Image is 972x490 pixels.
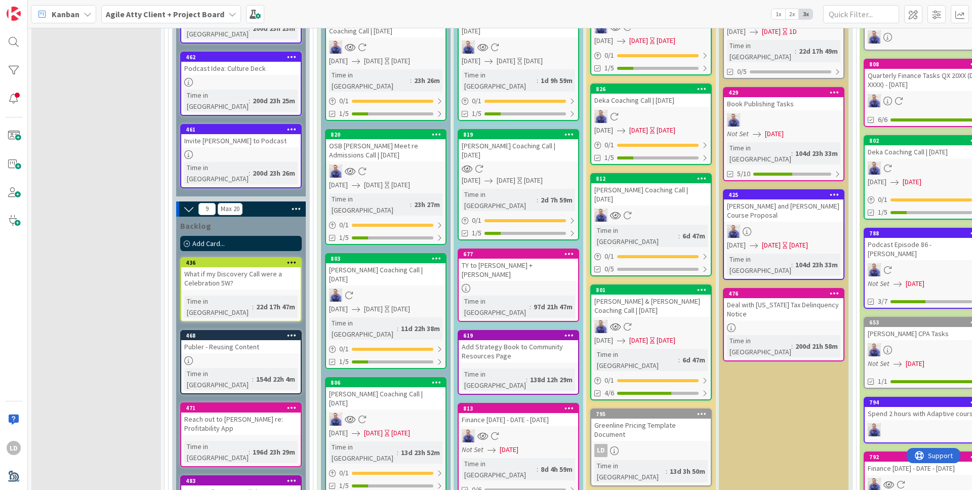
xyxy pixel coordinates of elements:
span: Support [21,2,46,14]
div: 461 [181,125,301,134]
div: Time in [GEOGRAPHIC_DATA] [184,162,249,184]
div: Time in [GEOGRAPHIC_DATA] [727,142,791,165]
div: 820 [326,130,445,139]
span: [DATE] [594,125,613,136]
div: 461Invite [PERSON_NAME] to Podcast [181,125,301,147]
span: [DATE] [868,177,886,187]
div: 6d 47m [680,354,708,365]
img: JG [727,225,740,238]
div: 471 [181,403,301,413]
span: 0/5 [737,66,747,77]
div: OSB [PERSON_NAME] Meet re Admissions Call | [DATE] [326,139,445,161]
div: 677 [459,250,578,259]
a: 677TY to [PERSON_NAME] + [PERSON_NAME]Time in [GEOGRAPHIC_DATA]:97d 21h 47m [458,249,579,322]
div: 801 [591,285,711,295]
div: JG [459,40,578,54]
div: 813 [463,405,578,412]
span: [DATE] [727,26,746,37]
div: Podcast Idea: Culture Deck [181,62,301,75]
img: JG [329,165,342,178]
div: [DATE] [657,335,675,346]
span: : [791,259,793,270]
a: 826Deka Coaching Call | [DATE]JG[DATE][DATE][DATE]0/11/5 [590,84,712,165]
span: [DATE] [364,304,383,314]
div: 104d 23h 33m [793,148,840,159]
div: [DATE] [789,240,808,251]
span: 1/5 [339,232,349,243]
span: [DATE] [765,129,784,139]
img: JG [594,320,607,333]
span: [DATE] [594,335,613,346]
span: : [537,75,538,86]
div: 476 [728,290,843,297]
div: Time in [GEOGRAPHIC_DATA] [329,193,410,216]
span: 1/5 [339,356,349,367]
div: 0/1 [591,374,711,387]
img: JG [868,94,881,107]
div: JG [591,209,711,222]
div: [DATE] [524,175,543,186]
div: Invite [PERSON_NAME] to Podcast [181,134,301,147]
span: 1/5 [472,228,481,238]
span: : [397,323,398,334]
div: 1d 9h 59m [538,75,575,86]
span: 0 / 1 [604,375,614,386]
div: Time in [GEOGRAPHIC_DATA] [462,369,526,391]
div: 425[PERSON_NAME] and [PERSON_NAME] Course Proposal [724,190,843,222]
div: 801 [596,287,711,294]
img: JG [727,113,740,127]
span: 0/5 [604,264,614,274]
span: [DATE] [629,335,648,346]
img: JG [594,110,607,123]
div: Time in [GEOGRAPHIC_DATA] [462,189,537,211]
div: 820 [331,131,445,138]
div: 22d 17h 49m [796,46,840,57]
div: 462 [186,54,301,61]
span: 0 / 1 [472,215,481,226]
span: : [530,301,531,312]
span: 0 / 1 [339,220,349,230]
a: 429Book Publishing TasksJGNot Set[DATE]Time in [GEOGRAPHIC_DATA]:104d 23h 33m5/10 [723,87,844,181]
span: [DATE] [364,56,383,66]
i: Not Set [868,359,889,368]
div: [PERSON_NAME] Coaching Call | [DATE] [326,387,445,410]
div: 462Podcast Idea: Culture Deck [181,53,301,75]
div: Time in [GEOGRAPHIC_DATA] [462,69,537,92]
span: [DATE] [727,240,746,251]
a: 461Invite [PERSON_NAME] to PodcastTime in [GEOGRAPHIC_DATA]:200d 23h 26m [180,124,302,188]
img: Visit kanbanzone.com [7,7,21,21]
div: 812[PERSON_NAME] Coaching Call | [DATE] [591,174,711,206]
div: Time in [GEOGRAPHIC_DATA] [329,69,410,92]
div: [DATE] [391,428,410,438]
div: 619 [459,331,578,340]
i: Not Set [727,129,749,138]
div: 104d 23h 33m [793,259,840,270]
a: 471Reach out to [PERSON_NAME] re: Profitability AppTime in [GEOGRAPHIC_DATA]:196d 23h 29m [180,402,302,467]
div: 803[PERSON_NAME] Coaching Call | [DATE] [326,254,445,285]
div: 619Add Strategy Book to Community Resources Page [459,331,578,362]
div: 22d 17h 47m [254,301,298,312]
div: 461 [186,126,301,133]
div: 425 [724,190,843,199]
div: [PERSON_NAME] Coaching Call | [DATE] [591,183,711,206]
div: Time in [GEOGRAPHIC_DATA] [594,225,678,247]
div: 826Deka Coaching Call | [DATE] [591,85,711,107]
div: Greenline Pricing Template Document [591,419,711,441]
div: 429 [728,89,843,96]
span: [DATE] [462,175,480,186]
div: LD [591,444,711,457]
a: 803[PERSON_NAME] Coaching Call | [DATE]JG[DATE][DATE][DATE]Time in [GEOGRAPHIC_DATA]:11d 22h 38m0... [325,253,447,369]
div: Time in [GEOGRAPHIC_DATA] [184,90,249,112]
span: [DATE] [497,56,515,66]
div: 0/1 [326,343,445,355]
div: 2d 7h 59m [538,194,575,206]
div: 801[PERSON_NAME] & [PERSON_NAME] Coaching Call | [DATE] [591,285,711,317]
img: JG [594,209,607,222]
span: [DATE] [906,278,924,289]
div: 471Reach out to [PERSON_NAME] re: Profitability App [181,403,301,435]
span: : [252,301,254,312]
div: 11d 22h 38m [398,323,442,334]
div: 812 [596,175,711,182]
span: [DATE] [329,180,348,190]
a: 436What if my Discovery Call were a Celebration 5W?Time in [GEOGRAPHIC_DATA]:22d 17h 47m [180,257,302,322]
